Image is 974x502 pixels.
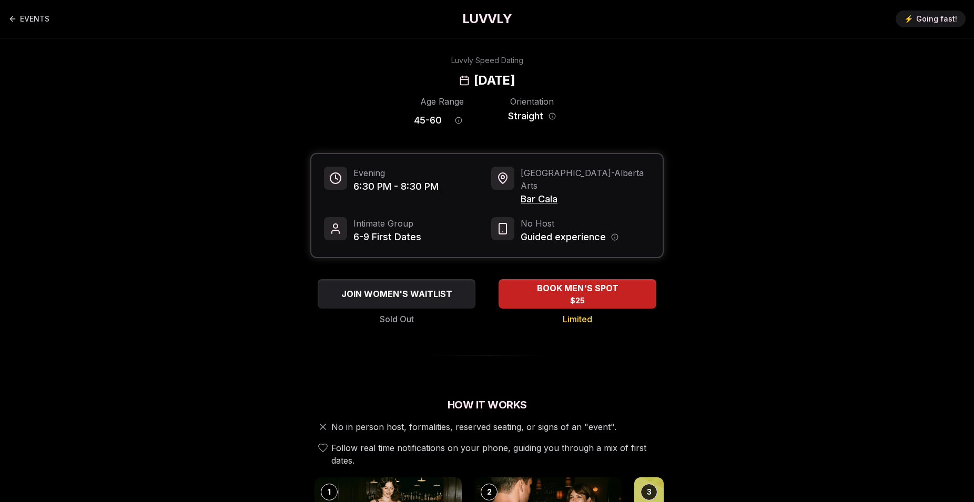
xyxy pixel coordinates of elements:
div: 2 [481,484,498,500]
span: ⚡️ [904,14,913,24]
span: Evening [353,167,439,179]
span: 6-9 First Dates [353,230,421,244]
span: Going fast! [916,14,957,24]
button: Age range information [447,109,470,132]
span: Intimate Group [353,217,421,230]
span: Bar Cala [521,192,650,207]
span: No in person host, formalities, reserved seating, or signs of an "event". [331,421,616,433]
span: $25 [570,295,585,306]
span: Guided experience [521,230,606,244]
span: Straight [508,109,543,124]
button: BOOK MEN'S SPOT - Limited [499,279,656,309]
div: Age Range [414,95,470,108]
button: Host information [611,233,618,241]
span: Sold Out [380,313,414,325]
span: BOOK MEN'S SPOT [535,282,621,294]
span: 45 - 60 [414,113,442,128]
span: Follow real time notifications on your phone, guiding you through a mix of first dates. [331,442,660,467]
div: 3 [641,484,657,500]
a: LUVVLY [462,11,512,27]
div: Luvvly Speed Dating [451,55,523,66]
div: Orientation [504,95,560,108]
span: JOIN WOMEN'S WAITLIST [339,288,454,300]
h2: [DATE] [474,72,515,89]
span: Limited [563,313,592,325]
button: JOIN WOMEN'S WAITLIST - Sold Out [318,279,475,309]
span: [GEOGRAPHIC_DATA] - Alberta Arts [521,167,650,192]
span: 6:30 PM - 8:30 PM [353,179,439,194]
a: Back to events [8,8,49,29]
h2: How It Works [310,397,664,412]
button: Orientation information [549,112,556,120]
span: No Host [521,217,618,230]
div: 1 [321,484,338,500]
